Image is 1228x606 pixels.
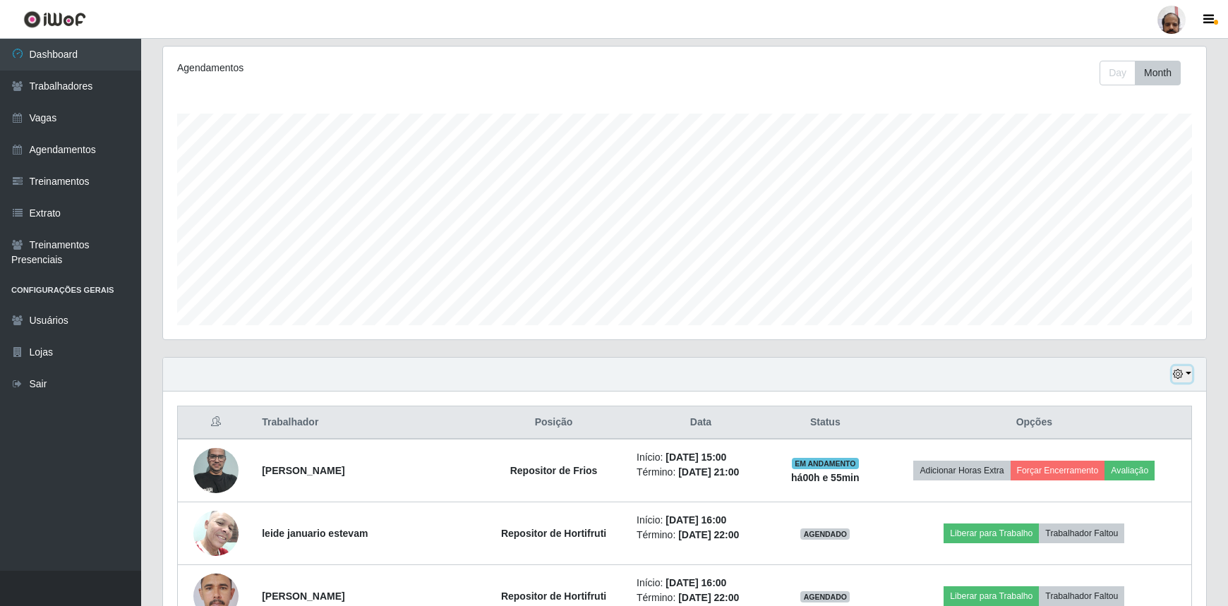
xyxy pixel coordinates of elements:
th: Trabalhador [253,406,479,440]
button: Day [1100,61,1136,85]
time: [DATE] 22:00 [678,592,739,603]
th: Status [773,406,877,440]
div: Agendamentos [177,61,588,75]
div: Toolbar with button groups [1100,61,1192,85]
button: Forçar Encerramento [1011,461,1105,480]
strong: Repositor de Hortifruti [501,590,606,602]
li: Término: [637,465,765,480]
time: [DATE] 16:00 [666,577,726,588]
strong: leide januario estevam [262,528,368,539]
strong: há 00 h e 55 min [791,472,860,483]
button: Trabalhador Faltou [1039,523,1124,543]
strong: [PERSON_NAME] [262,465,344,476]
img: CoreUI Logo [23,11,86,28]
img: 1655148070426.jpeg [193,440,239,500]
button: Trabalhador Faltou [1039,586,1124,606]
span: AGENDADO [800,591,850,602]
button: Liberar para Trabalho [944,586,1039,606]
li: Início: [637,450,765,465]
time: [DATE] 15:00 [666,452,726,463]
th: Opções [877,406,1192,440]
time: [DATE] 22:00 [678,529,739,540]
li: Início: [637,513,765,528]
th: Posição [479,406,628,440]
th: Data [628,406,773,440]
strong: [PERSON_NAME] [262,590,344,602]
strong: Repositor de Frios [510,465,598,476]
li: Início: [637,576,765,590]
li: Término: [637,528,765,543]
li: Término: [637,590,765,605]
button: Liberar para Trabalho [944,523,1039,543]
time: [DATE] 16:00 [666,514,726,526]
button: Avaliação [1104,461,1155,480]
button: Month [1135,61,1181,85]
span: EM ANDAMENTO [792,458,859,469]
time: [DATE] 21:00 [678,466,739,478]
img: 1755915941473.jpeg [193,503,239,563]
button: Adicionar Horas Extra [913,461,1010,480]
span: AGENDADO [800,528,850,540]
strong: Repositor de Hortifruti [501,528,606,539]
div: First group [1100,61,1181,85]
